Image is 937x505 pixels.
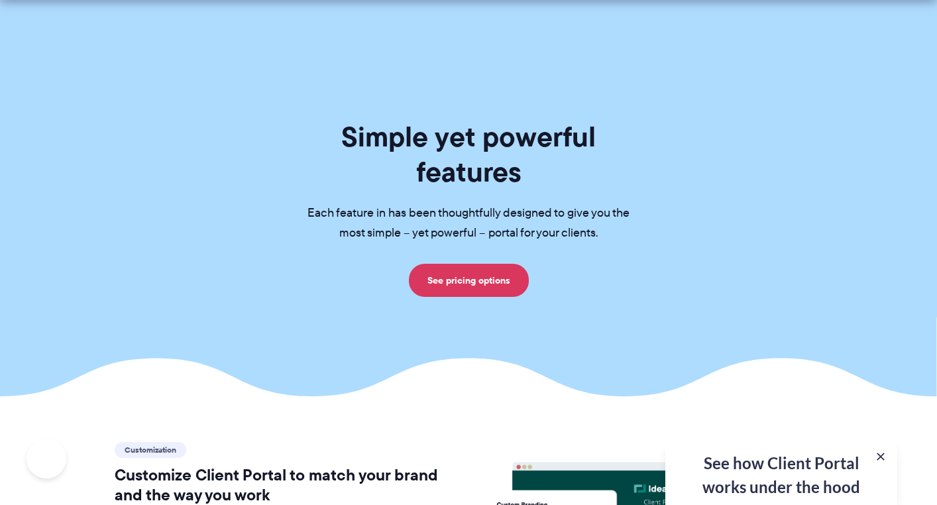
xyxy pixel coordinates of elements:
p: Each feature in has been thoughtfully designed to give you the most simple – yet powerful – porta... [286,203,651,243]
h2: Customize Client Portal to match your brand and the way you work [115,465,449,505]
a: See pricing options [409,264,529,297]
span: Customization [115,442,186,458]
h1: Simple yet powerful features [286,119,651,190]
iframe: Toggle Customer Support [27,439,66,478]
